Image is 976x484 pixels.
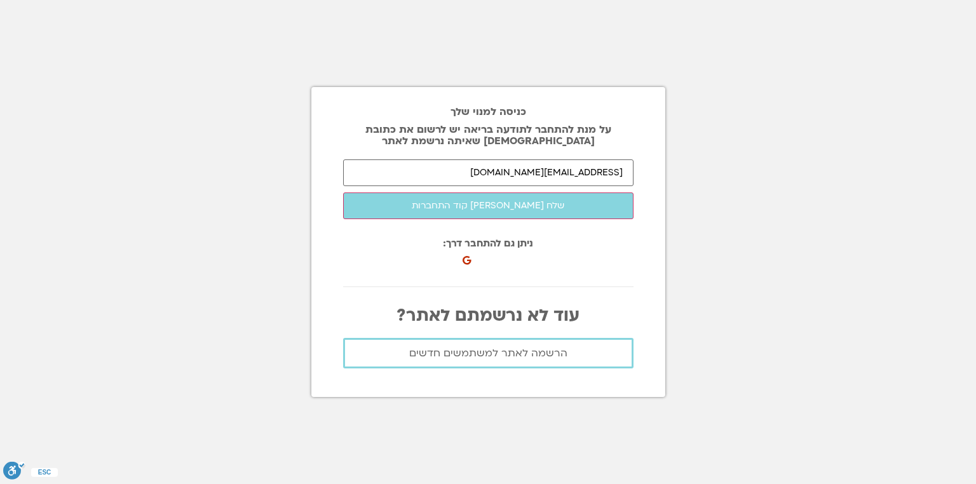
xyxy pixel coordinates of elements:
h2: כניסה למנוי שלך [343,106,634,118]
input: האימייל איתו נרשמת לאתר [343,159,634,186]
span: הרשמה לאתר למשתמשים חדשים [409,347,567,359]
a: הרשמה לאתר למשתמשים חדשים [343,338,634,368]
p: על מנת להתחבר לתודעה בריאה יש לרשום את כתובת [DEMOGRAPHIC_DATA] שאיתה נרשמת לאתר [343,124,634,147]
p: עוד לא נרשמתם לאתר? [343,306,634,325]
button: שלח [PERSON_NAME] קוד התחברות [343,192,634,219]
